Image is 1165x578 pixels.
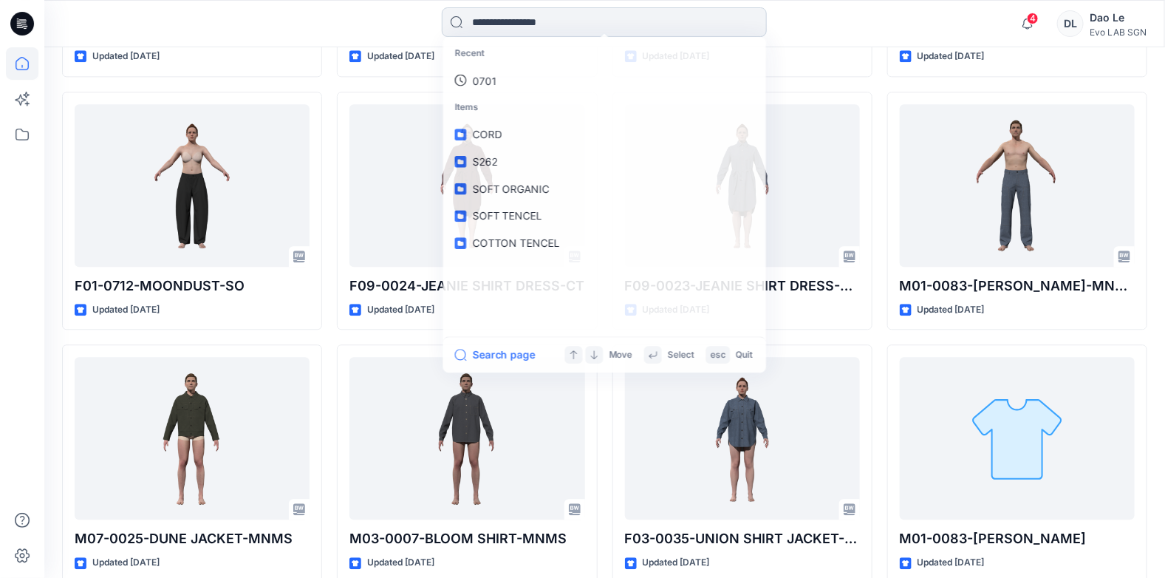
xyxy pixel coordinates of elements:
[75,104,310,267] a: F01-0712-MOONDUST-SO
[367,555,434,571] p: Updated [DATE]
[75,357,310,520] a: M07-0025-DUNE JACKET-MNMS
[455,346,536,364] button: Search page
[367,49,434,64] p: Updated [DATE]
[1027,13,1039,24] span: 4
[92,49,160,64] p: Updated [DATE]
[900,528,1135,549] p: M01-0083-[PERSON_NAME]
[349,528,584,549] p: M03-0007-BLOOM SHIRT-MNMS
[92,555,160,571] p: Updated [DATE]
[625,357,860,520] a: F03-0035-UNION SHIRT JACKET-ST
[900,276,1135,296] p: M01-0083-[PERSON_NAME]-MNMS
[446,203,763,230] a: SOFT TENCEL
[472,210,541,222] span: SOFT TENCEL
[446,148,763,175] a: S262
[349,276,584,296] p: F09-0024-JEANIE SHIRT DRESS-CT
[446,67,763,94] a: 0701
[446,175,763,203] a: SOFT ORGANIC
[75,276,310,296] p: F01-0712-MOONDUST-SO
[609,347,632,362] p: Move
[736,347,753,362] p: Quit
[1090,9,1147,27] div: Dao Le
[92,302,160,318] p: Updated [DATE]
[668,347,694,362] p: Select
[1057,10,1084,37] div: DL
[918,302,985,318] p: Updated [DATE]
[643,555,710,571] p: Updated [DATE]
[472,183,549,195] span: SOFT ORGANIC
[710,347,725,362] p: esc
[472,155,497,168] span: S262
[446,120,763,148] a: CORD
[349,104,584,267] a: F09-0024-JEANIE SHIRT DRESS-CT
[472,237,559,249] span: COTTON TENCEL
[918,555,985,571] p: Updated [DATE]
[446,229,763,256] a: COTTON TENCEL
[472,72,496,88] p: 0701
[900,357,1135,520] a: M01-0083-LOOM CARPENTER
[367,302,434,318] p: Updated [DATE]
[472,128,502,140] span: CORD
[349,357,584,520] a: M03-0007-BLOOM SHIRT-MNMS
[918,49,985,64] p: Updated [DATE]
[446,94,763,120] p: Items
[900,104,1135,267] a: M01-0083-LOOM CARPENTER-MNMS
[75,528,310,549] p: M07-0025-DUNE JACKET-MNMS
[625,528,860,549] p: F03-0035-UNION SHIRT JACKET-ST
[446,40,763,67] p: Recent
[1090,27,1147,38] div: Evo LAB SGN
